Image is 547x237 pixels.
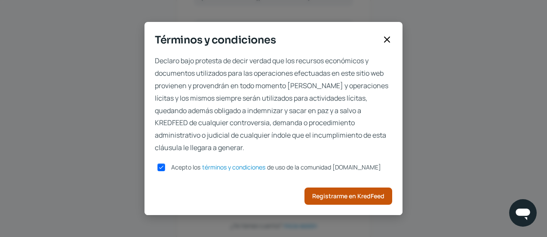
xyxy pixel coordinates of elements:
img: chatIcon [514,204,532,222]
a: términos y condiciones [202,164,265,170]
button: Registrarme en KredFeed [304,188,392,205]
span: de uso de la comunidad [DOMAIN_NAME] [267,163,381,171]
span: Términos y condiciones [155,32,378,48]
span: Registrarme en KredFeed [312,193,384,199]
span: Declaro bajo protesta de decir verdad que los recursos económicos y documentos utilizados para la... [155,55,392,154]
span: Acepto los [171,163,200,171]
